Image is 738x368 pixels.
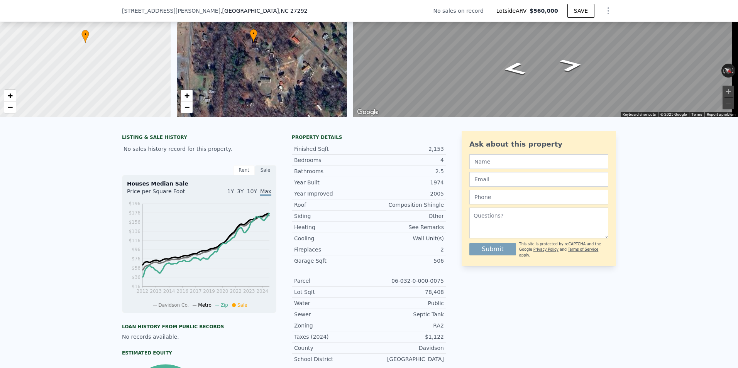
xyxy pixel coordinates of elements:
[150,289,162,294] tspan: 2013
[369,288,444,296] div: 78,408
[181,90,193,101] a: Zoom in
[247,188,257,194] span: 10Y
[469,190,608,204] input: Phone
[294,246,369,253] div: Fireplaces
[129,210,140,216] tspan: $176
[369,344,444,352] div: Davidson
[369,235,444,242] div: Wall Unit(s)
[723,86,734,97] button: Zoom in
[8,102,13,112] span: −
[163,289,175,294] tspan: 2014
[294,299,369,307] div: Water
[260,188,271,196] span: Max
[294,179,369,186] div: Year Built
[369,311,444,318] div: Septic Tank
[4,90,16,101] a: Zoom in
[369,322,444,329] div: RA2
[256,289,268,294] tspan: 2024
[369,246,444,253] div: 2
[132,247,140,252] tspan: $96
[81,31,89,38] span: •
[184,91,189,100] span: +
[568,247,598,252] a: Terms of Service
[132,256,140,262] tspan: $76
[469,139,608,150] div: Ask about this property
[81,30,89,43] div: •
[623,112,656,117] button: Keyboard shortcuts
[243,289,255,294] tspan: 2023
[469,154,608,169] input: Name
[530,8,558,14] span: $560,000
[255,165,276,175] div: Sale
[132,265,140,271] tspan: $56
[122,350,276,356] div: Estimated Equity
[731,64,736,78] button: Rotate clockwise
[469,243,516,255] button: Submit
[369,299,444,307] div: Public
[294,201,369,209] div: Roof
[294,333,369,341] div: Taxes (2024)
[237,188,244,194] span: 3Y
[721,64,736,77] button: Reset the view
[493,59,535,78] path: Go Southeast, Wafford Rd
[250,30,257,37] span: •
[519,241,608,258] div: This site is protected by reCAPTCHA and the Google and apply.
[250,29,257,42] div: •
[4,101,16,113] a: Zoom out
[369,167,444,175] div: 2.5
[203,289,215,294] tspan: 2019
[369,257,444,265] div: 506
[129,201,140,206] tspan: $196
[292,134,446,140] div: Property details
[127,180,271,187] div: Houses Median Sale
[181,101,193,113] a: Zoom out
[122,7,220,15] span: [STREET_ADDRESS][PERSON_NAME]
[369,223,444,231] div: See Remarks
[158,302,189,308] span: Davidson Co.
[176,289,188,294] tspan: 2016
[137,289,149,294] tspan: 2012
[279,8,308,14] span: , NC 27292
[369,145,444,153] div: 2,153
[294,156,369,164] div: Bedrooms
[369,156,444,164] div: 4
[660,112,687,116] span: © 2025 Google
[294,223,369,231] div: Heating
[723,98,734,109] button: Zoom out
[127,187,199,200] div: Price per Square Foot
[122,142,276,156] div: No sales history record for this property.
[355,107,381,117] img: Google
[369,201,444,209] div: Composition Shingle
[369,355,444,363] div: [GEOGRAPHIC_DATA]
[294,277,369,285] div: Parcel
[294,355,369,363] div: School District
[237,302,247,308] span: Sale
[294,212,369,220] div: Siding
[184,102,189,112] span: −
[217,289,229,294] tspan: 2020
[198,302,211,308] span: Metro
[369,179,444,186] div: 1974
[533,247,559,252] a: Privacy Policy
[233,165,255,175] div: Rent
[132,284,140,289] tspan: $16
[601,3,616,19] button: Show Options
[721,64,726,78] button: Rotate counterclockwise
[221,302,228,308] span: Zip
[294,167,369,175] div: Bathrooms
[707,112,736,116] a: Report a problem
[129,229,140,234] tspan: $136
[691,112,702,116] a: Terms (opens in new tab)
[294,311,369,318] div: Sewer
[369,212,444,220] div: Other
[294,145,369,153] div: Finished Sqft
[294,190,369,198] div: Year Improved
[294,344,369,352] div: County
[129,219,140,225] tspan: $156
[369,333,444,341] div: $1,122
[369,190,444,198] div: 2005
[294,235,369,242] div: Cooling
[122,134,276,142] div: LISTING & SALE HISTORY
[550,56,592,75] path: Go Northwest, Wafford Rd
[122,324,276,330] div: Loan history from public records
